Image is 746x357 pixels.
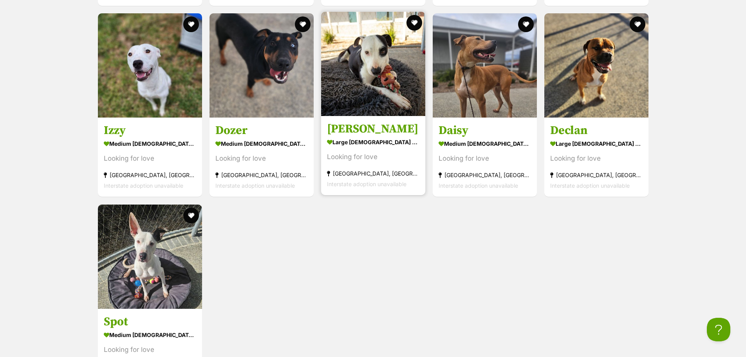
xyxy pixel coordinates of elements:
[215,183,295,189] span: Interstate adoption unavailable
[406,15,422,31] button: favourite
[707,318,730,341] iframe: Help Scout Beacon - Open
[215,170,308,181] div: [GEOGRAPHIC_DATA], [GEOGRAPHIC_DATA]
[215,154,308,164] div: Looking for love
[433,13,537,118] img: Daisy
[327,152,419,163] div: Looking for love
[544,118,648,197] a: Declan large [DEMOGRAPHIC_DATA] Dog Looking for love [GEOGRAPHIC_DATA], [GEOGRAPHIC_DATA] Interst...
[321,12,425,116] img: Bruce
[183,208,199,223] button: favourite
[215,138,308,150] div: medium [DEMOGRAPHIC_DATA] Dog
[295,16,311,32] button: favourite
[550,154,643,164] div: Looking for love
[215,123,308,138] h3: Dozer
[104,170,196,181] div: [GEOGRAPHIC_DATA], [GEOGRAPHIC_DATA]
[433,118,537,197] a: Daisy medium [DEMOGRAPHIC_DATA] Dog Looking for love [GEOGRAPHIC_DATA], [GEOGRAPHIC_DATA] Interst...
[104,183,183,189] span: Interstate adoption unavailable
[439,170,531,181] div: [GEOGRAPHIC_DATA], [GEOGRAPHIC_DATA]
[439,154,531,164] div: Looking for love
[104,314,196,329] h3: Spot
[439,138,531,150] div: medium [DEMOGRAPHIC_DATA] Dog
[518,16,534,32] button: favourite
[104,329,196,341] div: medium [DEMOGRAPHIC_DATA] Dog
[210,13,314,118] img: Dozer
[630,16,645,32] button: favourite
[98,118,202,197] a: Izzy medium [DEMOGRAPHIC_DATA] Dog Looking for love [GEOGRAPHIC_DATA], [GEOGRAPHIC_DATA] Intersta...
[544,13,648,118] img: Declan
[327,181,406,188] span: Interstate adoption unavailable
[104,138,196,150] div: medium [DEMOGRAPHIC_DATA] Dog
[104,123,196,138] h3: Izzy
[321,116,425,196] a: [PERSON_NAME] large [DEMOGRAPHIC_DATA] Dog Looking for love [GEOGRAPHIC_DATA], [GEOGRAPHIC_DATA] ...
[98,13,202,118] img: Izzy
[550,138,643,150] div: large [DEMOGRAPHIC_DATA] Dog
[210,118,314,197] a: Dozer medium [DEMOGRAPHIC_DATA] Dog Looking for love [GEOGRAPHIC_DATA], [GEOGRAPHIC_DATA] Interst...
[104,344,196,355] div: Looking for love
[104,154,196,164] div: Looking for love
[98,205,202,309] img: Spot
[327,137,419,148] div: large [DEMOGRAPHIC_DATA] Dog
[439,183,518,189] span: Interstate adoption unavailable
[183,16,199,32] button: favourite
[327,169,419,179] div: [GEOGRAPHIC_DATA], [GEOGRAPHIC_DATA]
[550,170,643,181] div: [GEOGRAPHIC_DATA], [GEOGRAPHIC_DATA]
[439,123,531,138] h3: Daisy
[550,183,630,189] span: Interstate adoption unavailable
[550,123,643,138] h3: Declan
[327,122,419,137] h3: [PERSON_NAME]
